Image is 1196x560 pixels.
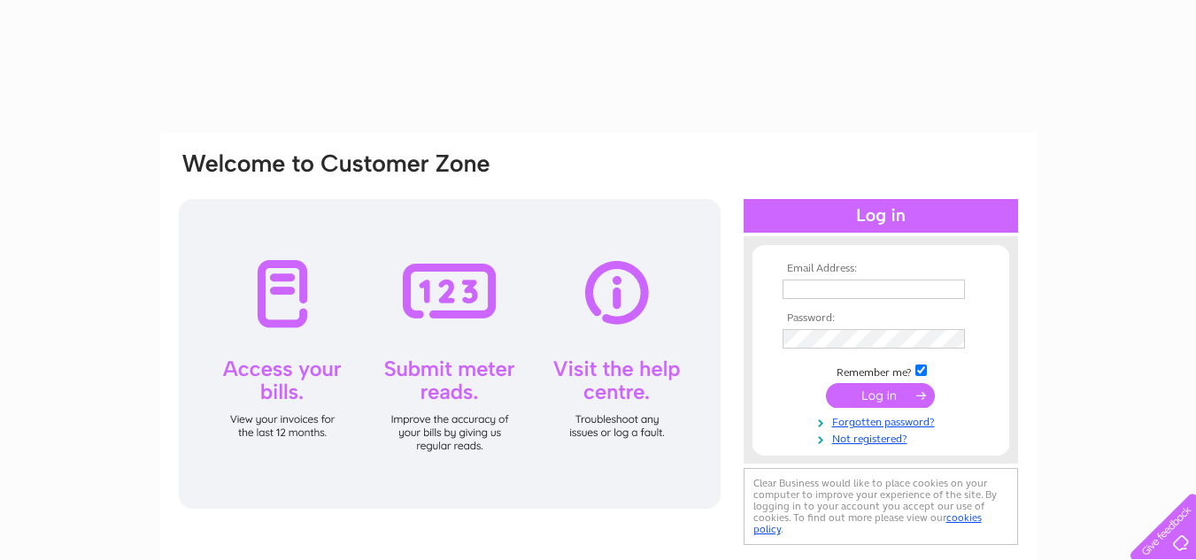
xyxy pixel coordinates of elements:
input: Submit [826,383,935,408]
th: Email Address: [778,263,984,275]
td: Remember me? [778,362,984,380]
a: Not registered? [783,429,984,446]
a: Forgotten password? [783,412,984,429]
div: Clear Business would like to place cookies on your computer to improve your experience of the sit... [744,468,1018,545]
th: Password: [778,312,984,325]
a: cookies policy [753,511,982,535]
